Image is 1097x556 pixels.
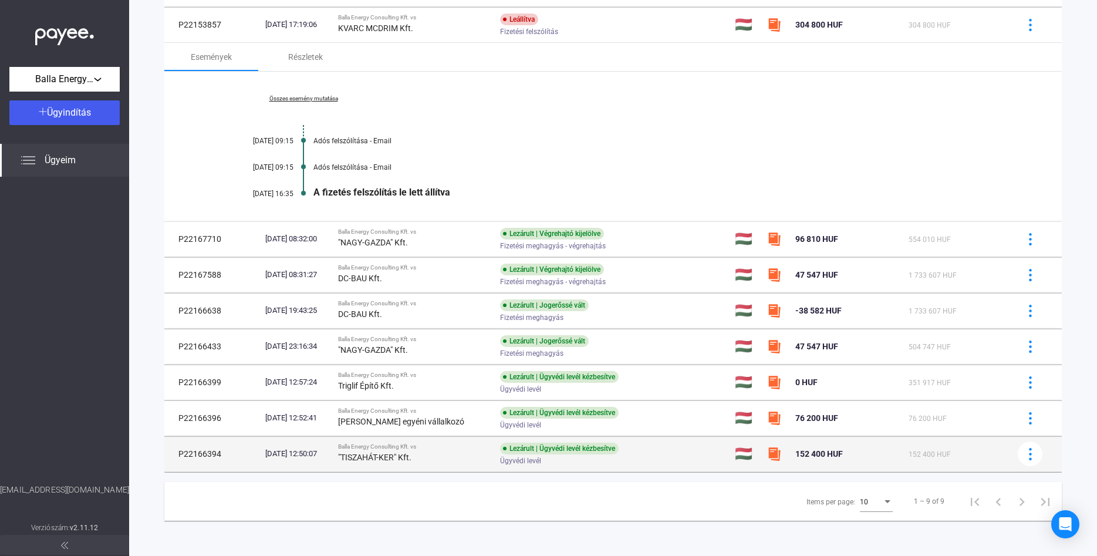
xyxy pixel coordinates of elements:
td: 🇭🇺 [730,436,762,471]
span: 10 [860,498,868,506]
span: -38 582 HUF [795,306,842,315]
td: P22167710 [164,221,261,257]
span: Fizetési meghagyás [500,346,563,360]
div: Lezárult | Végrehajtó kijelölve [500,264,604,275]
img: more-blue [1024,341,1037,353]
div: Lezárult | Ügyvédi levél kézbesítve [500,407,619,419]
img: more-blue [1024,269,1037,281]
img: szamlazzhu-mini [767,232,781,246]
button: more-blue [1018,12,1042,37]
span: Fizetési meghagyás - végrehajtás [500,239,606,253]
span: Ügyvédi levél [500,382,541,396]
span: 0 HUF [795,378,818,387]
div: Lezárult | Jogerőssé vált [500,335,589,347]
a: Összes esemény mutatása [223,95,384,102]
button: more-blue [1018,227,1042,251]
div: [DATE] 09:15 [223,137,293,145]
div: [DATE] 17:19:06 [265,19,329,31]
div: Események [191,50,232,64]
span: 554 010 HUF [909,235,951,244]
div: [DATE] 23:16:34 [265,341,329,352]
div: Adós felszólítása - Email [313,163,1003,171]
td: 🇭🇺 [730,257,762,292]
div: [DATE] 12:50:07 [265,448,329,460]
span: Fizetési meghagyás [500,311,563,325]
strong: "NAGY-GAZDA" Kft. [338,345,408,355]
div: Open Intercom Messenger [1051,510,1079,538]
img: szamlazzhu-mini [767,304,781,318]
img: more-blue [1024,412,1037,424]
img: arrow-double-left-grey.svg [61,542,68,549]
button: more-blue [1018,262,1042,287]
span: 152 400 HUF [795,449,843,459]
img: more-blue [1024,376,1037,389]
div: [DATE] 12:57:24 [265,376,329,388]
img: more-blue [1024,19,1037,31]
button: more-blue [1018,442,1042,466]
span: 304 800 HUF [795,20,843,29]
div: Balla Energy Consulting Kft. vs [338,407,491,415]
div: Adós felszólítása - Email [313,137,1003,145]
span: 351 917 HUF [909,379,951,387]
strong: v2.11.12 [70,524,98,532]
span: Fizetési felszólítás [500,25,558,39]
div: [DATE] 08:31:27 [265,269,329,281]
div: Lezárult | Jogerőssé vált [500,299,589,311]
img: szamlazzhu-mini [767,411,781,425]
td: 🇭🇺 [730,7,762,42]
strong: KVARC MCDRIM Kft. [338,23,413,33]
img: szamlazzhu-mini [767,375,781,389]
span: 1 733 607 HUF [909,307,957,315]
span: 504 747 HUF [909,343,951,351]
button: more-blue [1018,298,1042,323]
span: 152 400 HUF [909,450,951,459]
strong: "NAGY-GAZDA" Kft. [338,238,408,247]
button: Ügyindítás [9,100,120,125]
button: Next page [1010,490,1034,513]
div: A fizetés felszólítás le lett állítva [313,187,1003,198]
div: Lezárult | Ügyvédi levél kézbesítve [500,371,619,383]
td: P22166396 [164,400,261,436]
div: Balla Energy Consulting Kft. vs [338,300,491,307]
button: Balla Energy Consulting Kft. [9,67,120,92]
img: szamlazzhu-mini [767,447,781,461]
span: Fizetési meghagyás - végrehajtás [500,275,606,289]
div: Balla Energy Consulting Kft. vs [338,336,491,343]
strong: [PERSON_NAME] egyéni vállalkozó [338,417,464,426]
img: white-payee-white-dot.svg [35,22,94,46]
span: 76 200 HUF [909,415,947,423]
div: Balla Energy Consulting Kft. vs [338,443,491,450]
td: P22167588 [164,257,261,292]
td: 🇭🇺 [730,329,762,364]
div: 1 – 9 of 9 [914,494,944,508]
div: Balla Energy Consulting Kft. vs [338,372,491,379]
img: more-blue [1024,448,1037,460]
div: Balla Energy Consulting Kft. vs [338,14,491,21]
td: 🇭🇺 [730,293,762,328]
img: list.svg [21,153,35,167]
div: Lezárult | Ügyvédi levél kézbesítve [500,443,619,454]
td: 🇭🇺 [730,365,762,400]
button: more-blue [1018,334,1042,359]
div: Balla Energy Consulting Kft. vs [338,264,491,271]
button: more-blue [1018,406,1042,430]
button: more-blue [1018,370,1042,395]
td: P22153857 [164,7,261,42]
td: P22166399 [164,365,261,400]
div: [DATE] 08:32:00 [265,233,329,245]
span: Balla Energy Consulting Kft. [35,72,94,86]
div: Lezárult | Végrehajtó kijelölve [500,228,604,240]
div: [DATE] 12:52:41 [265,412,329,424]
td: P22166433 [164,329,261,364]
div: [DATE] 09:15 [223,163,293,171]
td: 🇭🇺 [730,221,762,257]
span: Ügyvédi levél [500,454,541,468]
td: P22166394 [164,436,261,471]
span: 76 200 HUF [795,413,838,423]
img: more-blue [1024,233,1037,245]
img: plus-white.svg [39,107,47,116]
td: P22166638 [164,293,261,328]
span: Ügyindítás [47,107,91,118]
img: more-blue [1024,305,1037,317]
span: 1 733 607 HUF [909,271,957,279]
